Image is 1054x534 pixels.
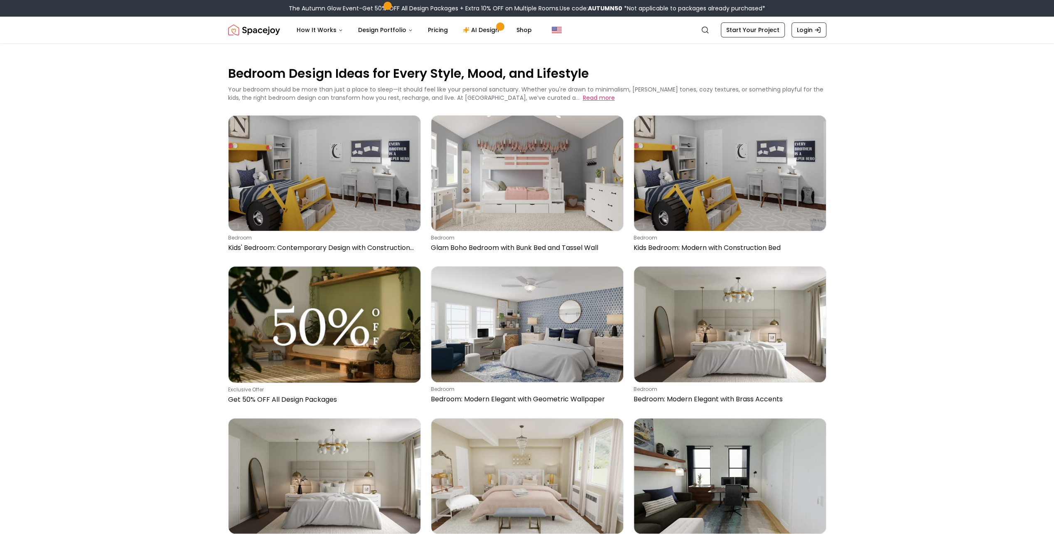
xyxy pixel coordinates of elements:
[634,243,823,253] p: Kids Bedroom: Modern with Construction Bed
[588,4,622,12] b: AUTUMN50
[228,418,420,534] img: Bedroom: Modern Elegant with Brass Accents
[290,22,350,38] button: How It Works
[431,235,620,241] p: bedroom
[431,386,620,393] p: bedroom
[351,22,420,38] button: Design Portfolio
[634,235,823,241] p: bedroom
[228,115,421,256] a: Kids' Bedroom: Contemporary Design with Construction BedbedroomKids' Bedroom: Contemporary Design...
[431,243,620,253] p: Glam Boho Bedroom with Bunk Bed and Tassel Wall
[634,267,826,382] img: Bedroom: Modern Elegant with Brass Accents
[634,394,823,404] p: Bedroom: Modern Elegant with Brass Accents
[228,386,418,393] p: Exclusive Offer
[634,266,826,408] a: Bedroom: Modern Elegant with Brass AccentsbedroomBedroom: Modern Elegant with Brass Accents
[510,22,538,38] a: Shop
[721,22,785,37] a: Start Your Project
[228,395,418,405] p: Get 50% OFF All Design Packages
[791,22,826,37] a: Login
[228,116,420,231] img: Kids' Bedroom: Contemporary Design with Construction Bed
[634,386,823,393] p: bedroom
[289,4,765,12] div: The Autumn Glow Event-Get 50% OFF All Design Packages + Extra 10% OFF on Multiple Rooms.
[228,65,826,82] p: Bedroom Design Ideas for Every Style, Mood, and Lifestyle
[634,116,826,231] img: Kids Bedroom: Modern with Construction Bed
[456,22,508,38] a: AI Design
[634,418,826,534] img: Office: Mid-Century Style with Multifunctional Design
[560,4,622,12] span: Use code:
[228,17,826,43] nav: Global
[431,394,620,404] p: Bedroom: Modern Elegant with Geometric Wallpaper
[431,116,623,231] img: Glam Boho Bedroom with Bunk Bed and Tassel Wall
[228,266,421,408] a: Get 50% OFF All Design PackagesExclusive OfferGet 50% OFF All Design Packages
[634,115,826,256] a: Kids Bedroom: Modern with Construction BedbedroomKids Bedroom: Modern with Construction Bed
[583,94,615,102] button: Read more
[228,22,280,38] a: Spacejoy
[431,266,624,408] a: Bedroom: Modern Elegant with Geometric WallpaperbedroomBedroom: Modern Elegant with Geometric Wal...
[421,22,455,38] a: Pricing
[228,85,823,102] p: Your bedroom should be more than just a place to sleep—it should feel like your personal sanctuar...
[431,418,623,534] img: Elegant Bedroom with Soft Pastels and Glam Accents
[431,115,624,256] a: Glam Boho Bedroom with Bunk Bed and Tassel WallbedroomGlam Boho Bedroom with Bunk Bed and Tassel ...
[622,4,765,12] span: *Not applicable to packages already purchased*
[228,235,418,241] p: bedroom
[290,22,538,38] nav: Main
[431,267,623,382] img: Bedroom: Modern Elegant with Geometric Wallpaper
[228,267,420,382] img: Get 50% OFF All Design Packages
[228,243,418,253] p: Kids' Bedroom: Contemporary Design with Construction Bed
[228,22,280,38] img: Spacejoy Logo
[552,25,562,35] img: United States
